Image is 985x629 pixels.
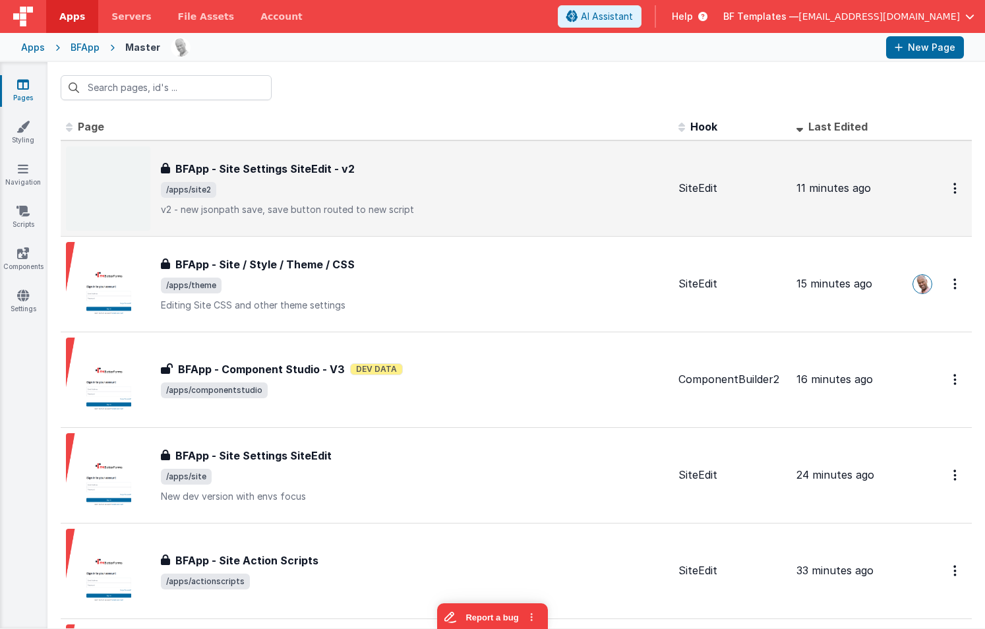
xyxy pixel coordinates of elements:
img: 11ac31fe5dc3d0eff3fbbbf7b26fa6e1 [171,38,190,57]
span: Last Edited [808,120,868,133]
span: Servers [111,10,151,23]
span: Help [672,10,693,23]
span: Apps [59,10,85,23]
h3: BFApp - Site Action Scripts [175,553,318,568]
button: Options [945,270,967,297]
span: File Assets [178,10,235,23]
button: Options [945,366,967,393]
span: 33 minutes ago [796,564,874,577]
button: Options [945,557,967,584]
h3: BFApp - Site / Style / Theme / CSS [175,256,355,272]
span: /apps/actionscripts [161,574,250,589]
div: SiteEdit [678,563,786,578]
h3: BFApp - Component Studio - V3 [178,361,345,377]
span: /apps/componentstudio [161,382,268,398]
div: SiteEdit [678,181,786,196]
h3: BFApp - Site Settings SiteEdit - v2 [175,161,355,177]
p: New dev version with envs focus [161,490,668,503]
p: v2 - new jsonpath save, save button routed to new script [161,203,668,216]
div: BFApp [71,41,100,54]
button: Options [945,462,967,489]
button: BF Templates — [EMAIL_ADDRESS][DOMAIN_NAME] [723,10,974,23]
div: Master [125,41,160,54]
span: /apps/site [161,469,212,485]
div: SiteEdit [678,467,786,483]
span: /apps/site2 [161,182,216,198]
span: Page [78,120,104,133]
span: AI Assistant [581,10,633,23]
span: /apps/theme [161,278,222,293]
span: Hook [690,120,717,133]
span: 11 minutes ago [796,181,871,195]
span: 16 minutes ago [796,373,873,386]
h3: BFApp - Site Settings SiteEdit [175,448,332,464]
img: 11ac31fe5dc3d0eff3fbbbf7b26fa6e1 [913,275,932,293]
span: 15 minutes ago [796,277,872,290]
span: 24 minutes ago [796,468,874,481]
span: [EMAIL_ADDRESS][DOMAIN_NAME] [798,10,960,23]
div: SiteEdit [678,276,786,291]
div: ComponentBuilder2 [678,372,786,387]
span: Dev Data [350,363,403,375]
button: AI Assistant [558,5,642,28]
button: New Page [886,36,964,59]
p: Editing Site CSS and other theme settings [161,299,668,312]
input: Search pages, id's ... [61,75,272,100]
button: Options [945,175,967,202]
div: Apps [21,41,45,54]
span: BF Templates — [723,10,798,23]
